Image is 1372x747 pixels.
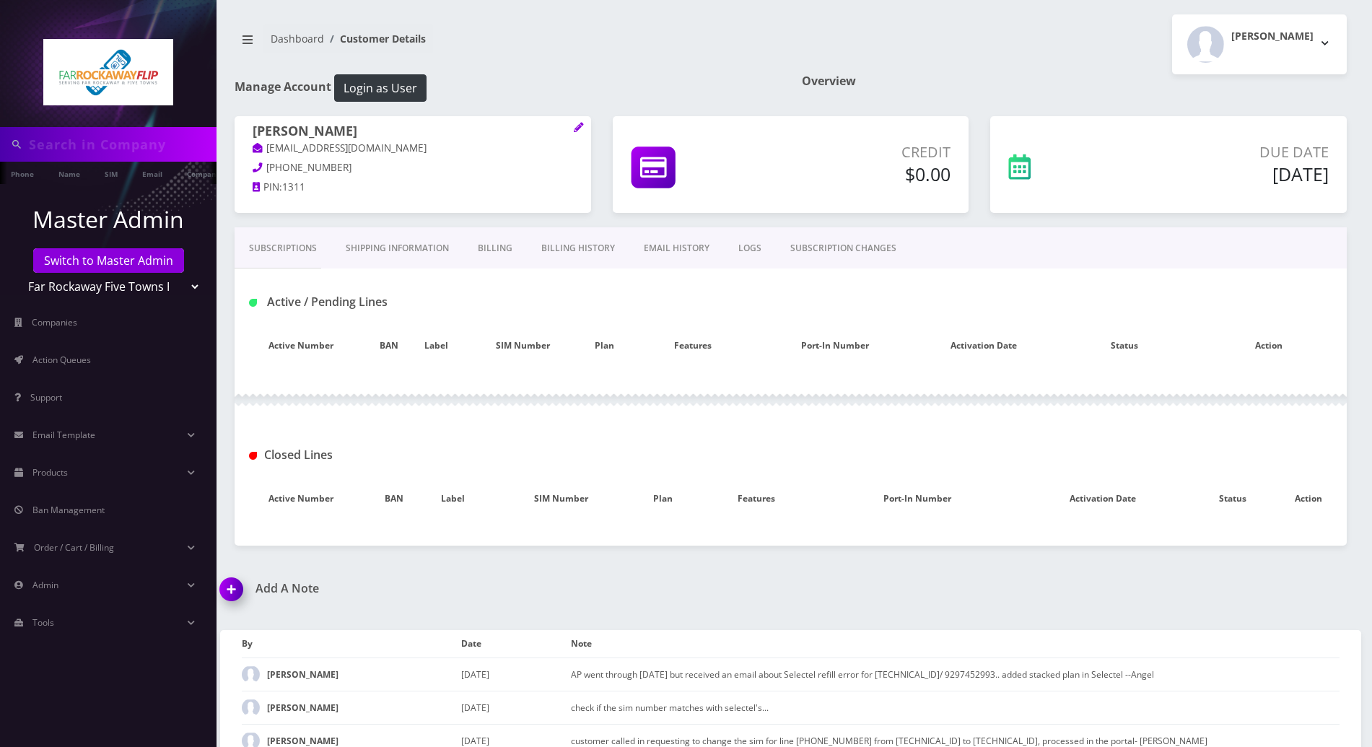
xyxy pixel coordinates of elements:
[249,452,257,460] img: Closed Lines
[51,162,87,184] a: Name
[235,478,368,520] th: Active Number
[1122,163,1329,185] h5: [DATE]
[571,691,1340,724] td: check if the sim number matches with selectel's...
[461,691,571,724] td: [DATE]
[135,162,170,184] a: Email
[97,162,125,184] a: SIM
[235,325,368,367] th: Active Number
[32,354,91,366] span: Action Queues
[420,478,486,520] th: Label
[34,541,114,554] span: Order / Cart / Billing
[235,74,780,102] h1: Manage Account
[253,123,573,141] h1: [PERSON_NAME]
[1011,478,1195,520] th: Activation Date
[773,163,951,185] h5: $0.00
[463,227,527,269] a: Billing
[368,325,410,367] th: BAN
[773,141,951,163] p: Credit
[249,295,595,309] h1: Active / Pending Lines
[267,702,338,714] strong: [PERSON_NAME]
[636,478,690,520] th: Plan
[235,24,780,65] nav: breadcrumb
[626,325,759,367] th: Features
[4,162,41,184] a: Phone
[1122,141,1329,163] p: Due Date
[410,325,463,367] th: Label
[802,74,1347,88] h1: Overview
[1271,478,1347,520] th: Action
[267,735,338,747] strong: [PERSON_NAME]
[776,227,911,269] a: SUBSCRIPTION CHANGES
[32,316,77,328] span: Companies
[1195,478,1271,520] th: Status
[527,227,629,269] a: Billing History
[759,325,910,367] th: Port-In Number
[32,466,68,479] span: Products
[32,504,105,516] span: Ban Management
[253,141,427,156] a: [EMAIL_ADDRESS][DOMAIN_NAME]
[461,630,571,658] th: Date
[1172,14,1347,74] button: [PERSON_NAME]
[29,131,213,158] input: Search in Company
[253,180,282,195] a: PIN:
[249,299,257,307] img: Active / Pending Lines
[1231,30,1314,43] h2: [PERSON_NAME]
[571,658,1340,691] td: AP went through [DATE] but received an email about Selectel refill error for [TECHNICAL_ID]/ 9297...
[1191,325,1347,367] th: Action
[571,630,1340,658] th: Note
[32,616,54,629] span: Tools
[823,478,1011,520] th: Port-In Number
[242,630,461,658] th: By
[32,429,95,441] span: Email Template
[331,79,427,95] a: Login as User
[629,227,724,269] a: EMAIL HISTORY
[30,391,62,403] span: Support
[235,227,331,269] a: Subscriptions
[32,579,58,591] span: Admin
[331,227,463,269] a: Shipping Information
[324,31,426,46] li: Customer Details
[461,658,571,691] td: [DATE]
[334,74,427,102] button: Login as User
[582,325,626,367] th: Plan
[266,161,351,174] span: [PHONE_NUMBER]
[267,668,338,681] strong: [PERSON_NAME]
[910,325,1057,367] th: Activation Date
[271,32,324,45] a: Dashboard
[486,478,636,520] th: SIM Number
[249,448,595,462] h1: Closed Lines
[724,227,776,269] a: LOGS
[463,325,583,367] th: SIM Number
[220,582,780,595] a: Add A Note
[43,39,173,105] img: Far Rockaway Five Towns Flip
[33,248,184,273] a: Switch to Master Admin
[282,180,305,193] span: 1311
[1057,325,1191,367] th: Status
[180,162,228,184] a: Company
[690,478,823,520] th: Features
[368,478,420,520] th: BAN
